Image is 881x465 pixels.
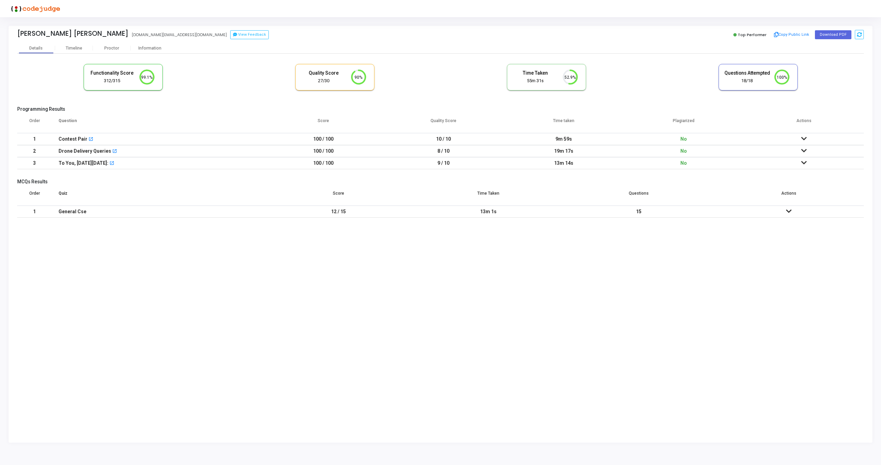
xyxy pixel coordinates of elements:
td: 1 [17,206,52,218]
div: [DOMAIN_NAME][EMAIL_ADDRESS][DOMAIN_NAME] [132,32,227,38]
td: 10 / 10 [383,133,503,145]
td: 13m 14s [503,157,624,169]
div: Drone Delivery Queries [59,145,111,157]
div: 55m 31s [512,78,559,84]
th: Quality Score [383,114,503,133]
h5: Questions Attempted [724,70,770,76]
div: General Cse [59,206,256,217]
mat-icon: open_in_new [109,161,114,166]
h5: Programming Results [17,106,864,112]
td: 100 / 100 [263,133,383,145]
th: Plagiarized [624,114,744,133]
button: Copy Public Link [772,30,811,40]
td: 100 / 100 [263,145,383,157]
td: 9 / 10 [383,157,503,169]
div: [PERSON_NAME] [PERSON_NAME] [17,30,128,37]
div: Contest Pair [59,133,87,145]
h5: Time Taken [512,70,559,76]
div: Proctor [93,46,131,51]
td: 2 [17,145,52,157]
th: Actions [744,114,864,133]
div: 312/315 [89,78,135,84]
td: 12 / 15 [263,206,413,218]
div: Timeline [66,46,82,51]
th: Quiz [52,186,263,206]
img: logo [9,2,60,15]
th: Actions [714,186,864,206]
div: Information [131,46,169,51]
button: View Feedback [230,30,269,39]
td: 8 / 10 [383,145,503,157]
th: Time Taken [413,186,563,206]
div: 18/18 [724,78,770,84]
td: 1 [17,133,52,145]
span: No [680,148,687,154]
th: Order [17,114,52,133]
span: No [680,160,687,166]
div: 27/30 [301,78,347,84]
button: Download PDF [815,30,851,39]
td: 15 [564,206,714,218]
td: 100 / 100 [263,157,383,169]
mat-icon: open_in_new [88,137,93,142]
th: Time taken [503,114,624,133]
div: Details [29,46,43,51]
h5: Functionality Score [89,70,135,76]
th: Order [17,186,52,206]
th: Questions [564,186,714,206]
th: Score [263,186,413,206]
th: Score [263,114,383,133]
span: Top Performer [738,32,766,37]
td: 9m 59s [503,133,624,145]
td: 19m 17s [503,145,624,157]
div: 13m 1s [420,206,556,217]
mat-icon: open_in_new [112,149,117,154]
h5: Quality Score [301,70,347,76]
td: 3 [17,157,52,169]
th: Question [52,114,263,133]
span: No [680,136,687,142]
div: To You, [DATE][DATE]: [59,158,108,169]
h5: MCQs Results [17,179,864,185]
